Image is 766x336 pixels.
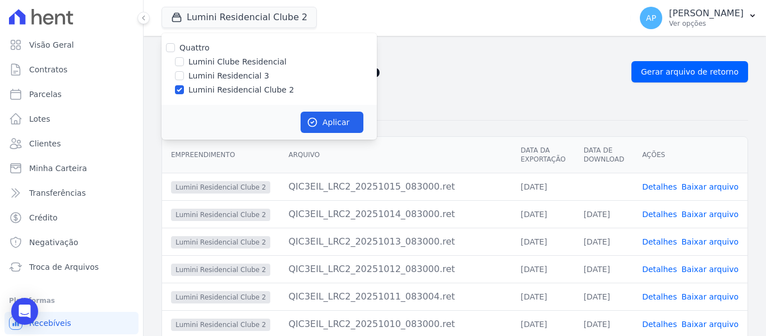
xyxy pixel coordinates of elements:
label: Quattro [179,43,209,52]
span: Lumini Residencial Clube 2 [171,236,270,248]
span: Minha Carteira [29,163,87,174]
a: Baixar arquivo [681,237,739,246]
a: Negativação [4,231,139,254]
td: [DATE] [511,228,574,255]
th: Data de Download [575,137,633,173]
div: QIC3EIL_LRC2_20251014_083000.ret [288,208,502,221]
a: Baixar arquivo [681,320,739,329]
a: Visão Geral [4,34,139,56]
a: Parcelas [4,83,139,105]
span: Contratos [29,64,67,75]
a: Transferências [4,182,139,204]
span: Recebíveis [29,317,71,329]
h2: Exportações de Retorno [161,62,622,82]
span: Transferências [29,187,86,199]
a: Gerar arquivo de retorno [631,61,748,82]
div: Open Intercom Messenger [11,298,38,325]
label: Lumini Residencial 3 [188,70,269,82]
span: Clientes [29,138,61,149]
span: Parcelas [29,89,62,100]
div: QIC3EIL_LRC2_20251013_083000.ret [288,235,502,248]
div: QIC3EIL_LRC2_20251015_083000.ret [288,180,502,194]
span: Lumini Residencial Clube 2 [171,264,270,276]
span: Visão Geral [29,39,74,50]
div: QIC3EIL_LRC2_20251012_083000.ret [288,263,502,276]
button: Aplicar [301,112,363,133]
th: Data da Exportação [511,137,574,173]
div: QIC3EIL_LRC2_20251011_083004.ret [288,290,502,303]
td: [DATE] [575,283,633,310]
span: Lumini Residencial Clube 2 [171,319,270,331]
td: [DATE] [575,200,633,228]
a: Detalhes [642,237,677,246]
span: Lumini Residencial Clube 2 [171,291,270,303]
th: Arquivo [279,137,511,173]
span: Lotes [29,113,50,125]
a: Contratos [4,58,139,81]
nav: Breadcrumb [161,45,748,57]
p: [PERSON_NAME] [669,8,744,19]
div: Plataformas [9,294,134,307]
span: AP [646,14,656,22]
div: QIC3EIL_LRC2_20251010_083000.ret [288,317,502,331]
a: Detalhes [642,210,677,219]
a: Recebíveis [4,312,139,334]
p: Ver opções [669,19,744,28]
td: [DATE] [511,255,574,283]
button: Lumini Residencial Clube 2 [161,7,317,28]
a: Crédito [4,206,139,229]
a: Baixar arquivo [681,265,739,274]
span: Gerar arquivo de retorno [641,66,739,77]
a: Troca de Arquivos [4,256,139,278]
span: Lumini Residencial Clube 2 [171,181,270,194]
span: Troca de Arquivos [29,261,99,273]
a: Baixar arquivo [681,182,739,191]
a: Clientes [4,132,139,155]
a: Lotes [4,108,139,130]
td: [DATE] [575,228,633,255]
a: Detalhes [642,320,677,329]
a: Minha Carteira [4,157,139,179]
span: Lumini Residencial Clube 2 [171,209,270,221]
a: Detalhes [642,292,677,301]
td: [DATE] [511,283,574,310]
a: Detalhes [642,265,677,274]
button: AP [PERSON_NAME] Ver opções [631,2,766,34]
a: Baixar arquivo [681,210,739,219]
td: [DATE] [511,173,574,200]
th: Ações [633,137,747,173]
td: [DATE] [511,200,574,228]
label: Lumini Residencial Clube 2 [188,84,294,96]
label: Lumini Clube Residencial [188,56,287,68]
th: Empreendimento [162,137,279,173]
td: [DATE] [575,255,633,283]
a: Detalhes [642,182,677,191]
a: Baixar arquivo [681,292,739,301]
span: Negativação [29,237,79,248]
span: Crédito [29,212,58,223]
